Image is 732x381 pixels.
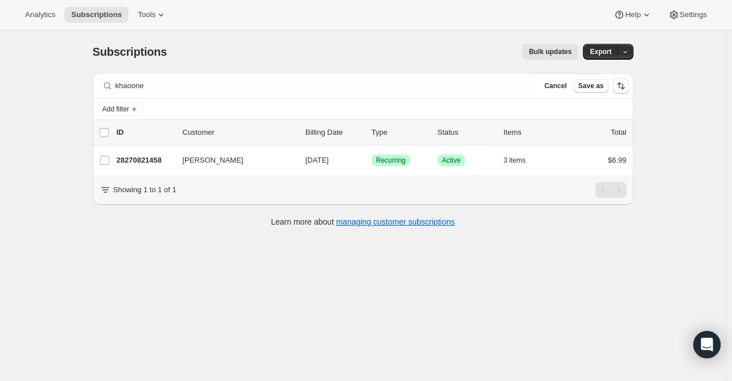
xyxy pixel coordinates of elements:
span: $6.99 [608,156,627,164]
div: Type [372,127,429,138]
button: Settings [661,7,714,23]
button: Save as [574,79,608,93]
div: IDCustomerBilling DateTypeStatusItemsTotal [117,127,627,138]
nav: Pagination [595,182,627,198]
span: Analytics [25,10,55,19]
span: Bulk updates [529,47,571,56]
span: Save as [578,81,604,90]
span: Subscriptions [93,45,167,58]
p: Status [438,127,495,138]
button: Cancel [540,79,571,93]
p: Billing Date [306,127,363,138]
button: Subscriptions [64,7,129,23]
button: 3 items [504,152,538,168]
span: Help [625,10,640,19]
button: Analytics [18,7,62,23]
button: [PERSON_NAME] [176,151,290,169]
button: Sort the results [613,78,629,94]
span: [DATE] [306,156,329,164]
span: Tools [138,10,155,19]
span: Active [442,156,461,165]
input: Filter subscribers [116,78,533,94]
p: Learn more about [271,216,455,227]
p: Customer [183,127,297,138]
span: Recurring [376,156,406,165]
div: Open Intercom Messenger [693,331,721,358]
div: Items [504,127,561,138]
span: Subscriptions [71,10,122,19]
button: Help [607,7,659,23]
span: Add filter [102,105,129,114]
button: Add filter [97,102,143,116]
p: 28270821458 [117,155,174,166]
span: 3 items [504,156,526,165]
span: Settings [680,10,707,19]
button: Tools [131,7,174,23]
span: [PERSON_NAME] [183,155,244,166]
span: Export [590,47,611,56]
p: Showing 1 to 1 of 1 [113,184,176,196]
div: 28270821458[PERSON_NAME][DATE]SuccessRecurringSuccessActive3 items$6.99 [117,152,627,168]
span: Cancel [544,81,566,90]
button: Export [583,44,618,60]
p: Total [611,127,626,138]
button: Bulk updates [522,44,578,60]
p: ID [117,127,174,138]
a: managing customer subscriptions [336,217,455,226]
